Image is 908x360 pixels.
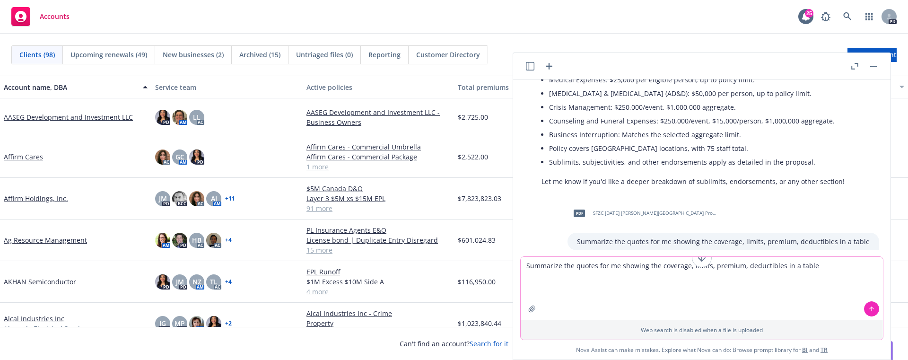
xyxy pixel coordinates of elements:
a: Ag Resource Management [4,235,87,245]
a: AKHAN Semiconductor [4,277,76,287]
img: photo [206,233,221,248]
span: NZ [192,277,201,287]
a: Affirm Holdings, Inc. [4,193,68,203]
img: photo [155,274,170,290]
span: TL [210,277,218,287]
span: JM [159,193,167,203]
button: Active policies [303,76,454,98]
span: $116,950.00 [458,277,496,287]
a: $1M Excess $10M Side A [306,277,450,287]
a: + 2 [225,321,232,326]
img: photo [172,233,187,248]
a: Switch app [860,7,879,26]
a: TR [821,346,828,354]
span: $601,024.83 [458,235,496,245]
span: SFZC [DATE] [PERSON_NAME][GEOGRAPHIC_DATA] Property_CA Fair Plan.pdf [593,210,717,216]
div: Account name, DBA [4,82,137,92]
img: photo [189,316,204,331]
button: Service team [151,76,303,98]
a: PL Insurance Agents E&O [306,225,450,235]
a: Affirm Cares - Commercial Package [306,152,450,162]
a: Affirm Cares [4,152,43,162]
span: $2,725.00 [458,112,488,122]
img: photo [189,191,204,206]
span: Upcoming renewals (49) [70,50,147,60]
img: photo [155,233,170,248]
textarea: Summarize the quotes for me showing the coverage, limits, premium, deductibles in a table [521,257,883,320]
a: BI [802,346,808,354]
span: New businesses (2) [163,50,224,60]
a: AASEG Development and Investment LLC [4,112,133,122]
span: LL [193,112,201,122]
a: Report a Bug [816,7,835,26]
div: Total premiums [458,82,591,92]
span: Nova Assist can make mistakes. Explore what Nova can do: Browse prompt library for and [576,340,828,360]
a: Search [838,7,857,26]
img: photo [155,110,170,125]
a: Create account [847,48,897,62]
span: pdf [574,210,585,217]
a: + 4 [225,237,232,243]
span: Clients (98) [19,50,55,60]
img: photo [172,110,187,125]
span: Untriaged files (0) [296,50,353,60]
a: + 4 [225,279,232,285]
span: HB [192,235,201,245]
a: EPL Runoff [306,267,450,277]
a: Alcal Industries Inc [4,314,64,324]
span: $1,023,840.44 [458,318,501,328]
span: $2,522.00 [458,152,488,162]
a: Property [306,318,450,328]
span: JM [176,277,184,287]
a: 15 more [306,245,450,255]
a: License bond | Duplicate Entry Disregard [306,235,450,245]
p: Web search is disabled when a file is uploaded [526,326,877,334]
span: JG [159,318,166,328]
a: AASEG Development and Investment LLC - Business Owners [306,107,450,127]
span: $7,823,823.03 [458,193,501,203]
img: photo [155,149,170,165]
img: photo [206,316,221,331]
span: Archived (15) [239,50,280,60]
span: Alameda Electrical Service [4,324,87,334]
a: + 11 [225,196,235,202]
img: photo [172,191,187,206]
a: Affirm Cares - Commercial Umbrella [306,142,450,152]
a: 4 more [306,287,450,297]
div: pdfSFZC [DATE] [PERSON_NAME][GEOGRAPHIC_DATA] Property_CA Fair Plan.pdf [567,202,719,225]
span: MP [175,318,185,328]
span: GC [175,152,184,162]
a: Accounts [8,3,73,30]
div: Active policies [306,82,450,92]
a: 1 more [306,162,450,172]
span: Reporting [368,50,401,60]
a: $5M Canada D&O [306,184,450,193]
span: Can't find an account? [400,339,508,349]
div: 25 [805,9,813,18]
div: Service team [155,82,299,92]
img: photo [189,149,204,165]
span: Accounts [40,13,70,20]
span: AJ [211,193,217,203]
span: Customer Directory [416,50,480,60]
p: Summarize the quotes for me showing the coverage, limits, premium, deductibles in a table [577,237,870,246]
a: 91 more [306,203,450,213]
a: Alcal Industries Inc - Crime [306,308,450,318]
a: Layer 3 $5M xs $15M EPL [306,193,450,203]
button: Total premiums [454,76,605,98]
a: Search for it [470,339,508,348]
span: Create account [847,46,897,64]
